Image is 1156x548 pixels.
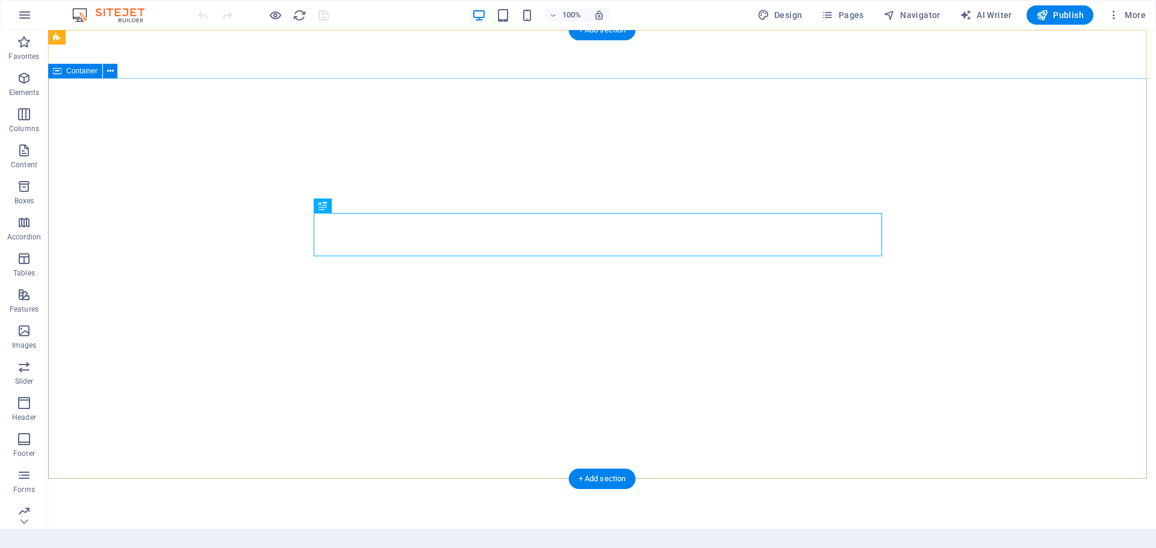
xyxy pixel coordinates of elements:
[562,8,582,22] h6: 100%
[569,469,636,489] div: + Add section
[569,20,636,40] div: + Add section
[821,9,863,21] span: Pages
[11,160,37,170] p: Content
[883,9,940,21] span: Navigator
[955,5,1017,25] button: AI Writer
[8,52,39,61] p: Favorites
[9,124,39,134] p: Columns
[1027,5,1093,25] button: Publish
[960,9,1012,21] span: AI Writer
[544,8,587,22] button: 100%
[9,88,40,97] p: Elements
[1103,5,1151,25] button: More
[14,196,34,206] p: Boxes
[7,232,41,242] p: Accordion
[13,449,35,458] p: Footer
[594,10,604,20] i: On resize automatically adjust zoom level to fit chosen device.
[12,340,37,350] p: Images
[293,8,306,22] i: Reload page
[1108,9,1146,21] span: More
[13,485,35,494] p: Forms
[816,5,868,25] button: Pages
[15,377,34,386] p: Slider
[13,268,35,278] p: Tables
[878,5,945,25] button: Navigator
[268,8,282,22] button: Click here to leave preview mode and continue editing
[66,67,98,75] span: Container
[1036,9,1084,21] span: Publish
[12,413,36,422] p: Header
[753,5,807,25] div: Design (Ctrl+Alt+Y)
[292,8,306,22] button: reload
[10,304,39,314] p: Features
[757,9,803,21] span: Design
[753,5,807,25] button: Design
[69,8,160,22] img: Editor Logo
